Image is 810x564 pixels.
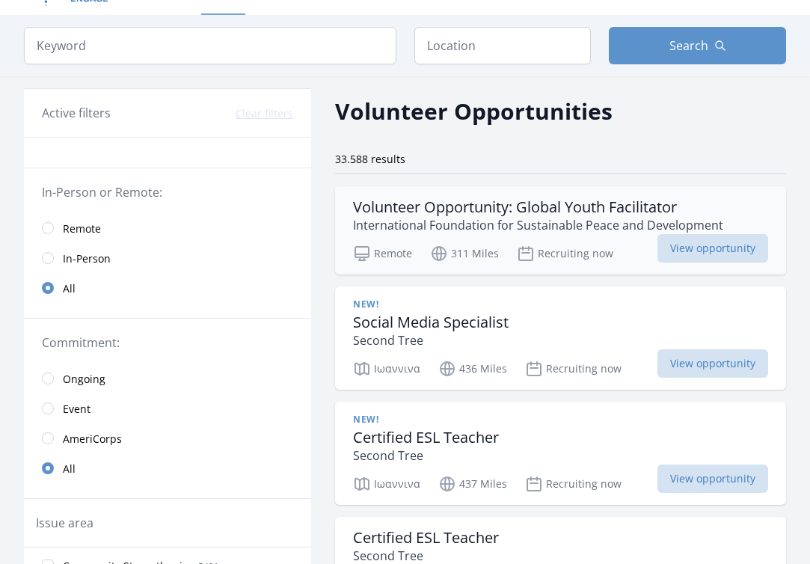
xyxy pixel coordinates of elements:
[353,313,509,331] h3: Social Media Specialist
[63,372,105,387] span: Ongoing
[335,94,613,128] h2: Volunteer Opportunities
[24,27,396,64] input: Keyword
[438,475,507,493] p: 437 Miles
[42,334,293,352] legend: Commitment:
[24,243,311,273] a: In-Person
[669,37,708,55] span: Search
[353,198,723,216] h3: Volunteer Opportunity: Global Youth Facilitator
[63,432,122,447] span: AmeriCorps
[353,331,509,349] p: Second Tree
[353,429,499,447] h3: Certified ESL Teacher
[42,104,111,122] h3: Active filters
[353,216,723,234] p: International Foundation for Sustainable Peace and Development
[353,414,378,426] span: New!
[657,234,768,263] span: View opportunity
[335,286,786,390] a: New! Social Media Specialist Second Tree Ιωαννινα 436 Miles Recruiting now View opportunity
[335,402,786,505] a: New! Certified ESL Teacher Second Tree Ιωαννινα 437 Miles Recruiting now View opportunity
[353,245,412,263] p: Remote
[353,360,420,378] p: Ιωαννινα
[414,27,592,64] input: Location
[657,349,768,378] span: View opportunity
[335,186,786,275] a: Volunteer Opportunity: Global Youth Facilitator International Foundation for Sustainable Peace an...
[42,183,293,201] legend: In-Person or Remote:
[430,245,499,263] p: 311 Miles
[63,462,76,476] span: All
[657,465,768,493] span: View opportunity
[63,251,111,266] span: In-Person
[24,364,311,393] a: Ongoing
[438,360,507,378] p: 436 Miles
[353,447,499,465] p: Second Tree
[335,152,405,166] span: 33.588 results
[24,213,311,243] a: Remote
[517,245,613,263] p: Recruiting now
[353,475,420,493] p: Ιωαννινα
[525,360,622,378] p: Recruiting now
[236,106,293,121] button: Clear filters
[353,298,378,310] span: New!
[36,514,93,532] legend: Issue area
[24,273,311,303] a: All
[24,453,311,483] a: All
[63,402,90,417] span: Event
[353,529,499,547] h3: Certified ESL Teacher
[24,423,311,453] a: AmeriCorps
[24,393,311,423] a: Event
[609,27,786,64] button: Search
[63,221,101,236] span: Remote
[525,475,622,493] p: Recruiting now
[63,281,76,296] span: All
